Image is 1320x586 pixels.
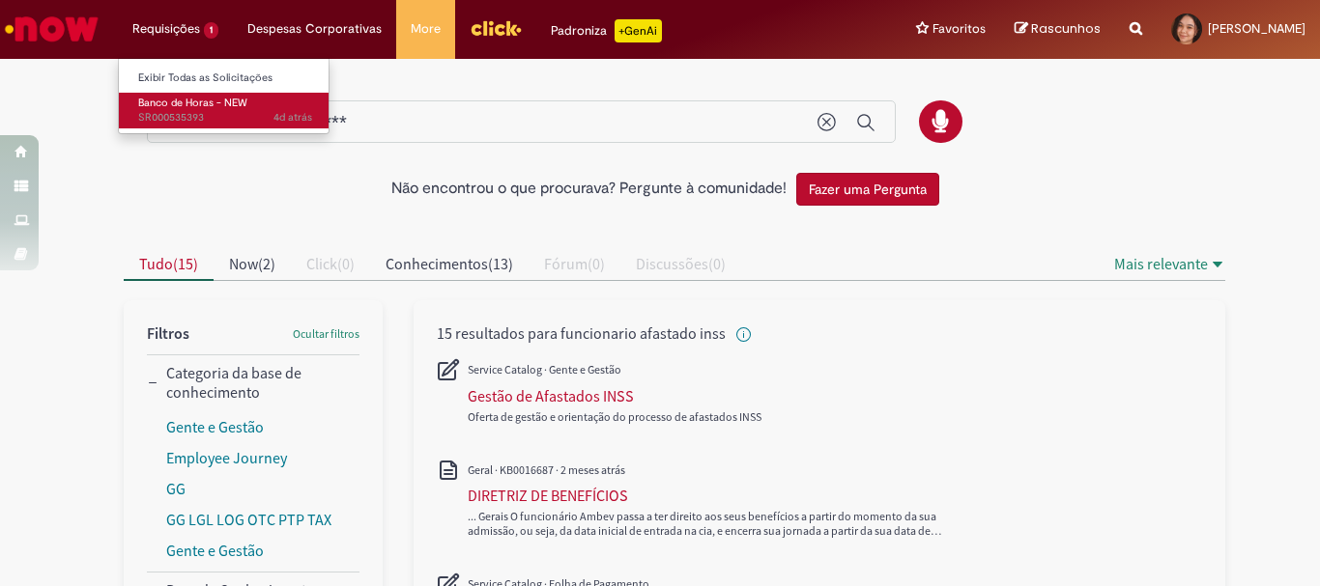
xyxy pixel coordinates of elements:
span: Requisições [132,19,200,39]
span: 4d atrás [273,110,312,125]
span: Rascunhos [1031,19,1101,38]
span: 1 [204,22,218,39]
p: +GenAi [615,19,662,42]
ul: Requisições [118,58,330,134]
a: Exibir Todas as Solicitações [119,68,331,89]
span: More [411,19,441,39]
span: Favoritos [933,19,986,39]
button: Fazer uma Pergunta [796,173,939,206]
h2: Não encontrou o que procurava? Pergunte à comunidade! [391,181,787,198]
div: Padroniza [551,19,662,42]
time: 28/08/2025 13:21:15 [273,110,312,125]
span: SR000535393 [138,110,312,126]
a: Rascunhos [1015,20,1101,39]
img: ServiceNow [2,10,101,48]
a: Aberto SR000535393 : Banco de Horas - NEW [119,93,331,128]
span: [PERSON_NAME] [1208,20,1306,37]
span: Despesas Corporativas [247,19,382,39]
span: Banco de Horas - NEW [138,96,247,110]
img: click_logo_yellow_360x200.png [470,14,522,42]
